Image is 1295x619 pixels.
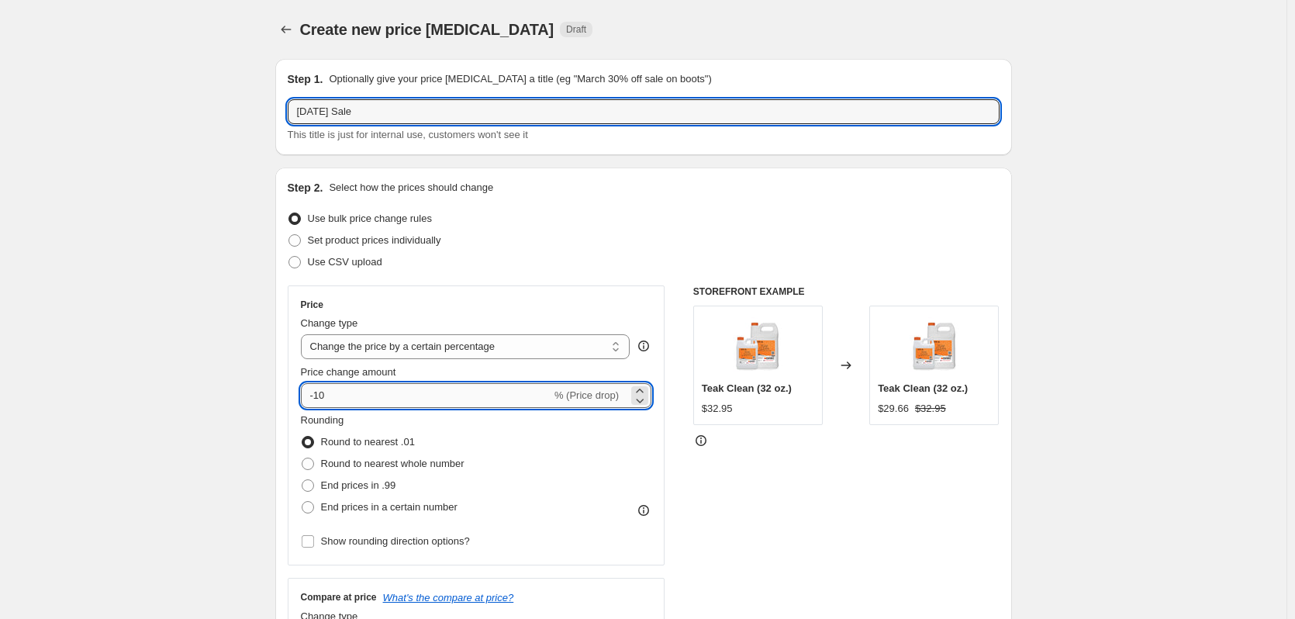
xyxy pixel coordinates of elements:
[288,129,528,140] span: This title is just for internal use, customers won't see it
[301,299,323,311] h3: Price
[554,389,619,401] span: % (Price drop)
[321,436,415,448] span: Round to nearest .01
[915,401,946,417] strike: $32.95
[308,234,441,246] span: Set product prices individually
[636,338,651,354] div: help
[288,99,1000,124] input: 30% off holiday sale
[878,401,909,417] div: $29.66
[275,19,297,40] button: Price change jobs
[727,314,789,376] img: TeakBottles_3ee2b9de-8124-4346-879b-fcd7c1b079b8_80x.jpg
[321,501,458,513] span: End prices in a certain number
[321,458,464,469] span: Round to nearest whole number
[702,401,733,417] div: $32.95
[288,71,323,87] h2: Step 1.
[329,71,711,87] p: Optionally give your price [MEDICAL_DATA] a title (eg "March 30% off sale on boots")
[878,382,968,394] span: Teak Clean (32 oz.)
[383,592,514,603] button: What's the compare at price?
[566,23,586,36] span: Draft
[300,21,554,38] span: Create new price [MEDICAL_DATA]
[903,314,965,376] img: TeakBottles_3ee2b9de-8124-4346-879b-fcd7c1b079b8_80x.jpg
[702,382,792,394] span: Teak Clean (32 oz.)
[301,414,344,426] span: Rounding
[301,591,377,603] h3: Compare at price
[321,479,396,491] span: End prices in .99
[329,180,493,195] p: Select how the prices should change
[301,383,551,408] input: -15
[288,180,323,195] h2: Step 2.
[301,366,396,378] span: Price change amount
[308,256,382,268] span: Use CSV upload
[301,317,358,329] span: Change type
[693,285,1000,298] h6: STOREFRONT EXAMPLE
[321,535,470,547] span: Show rounding direction options?
[308,213,432,224] span: Use bulk price change rules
